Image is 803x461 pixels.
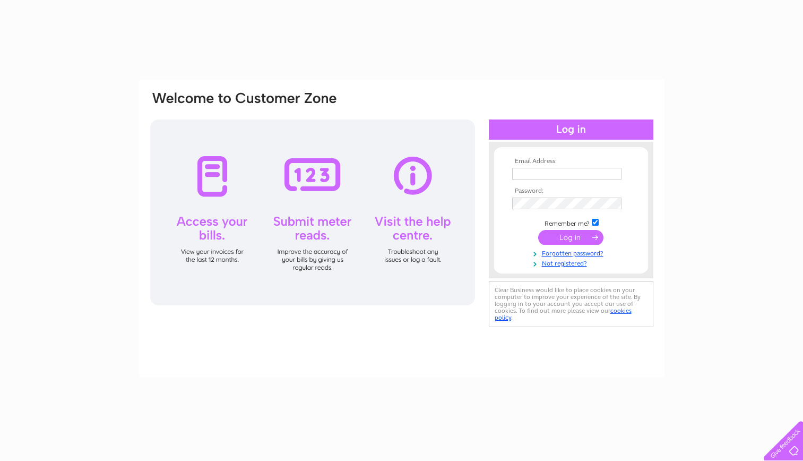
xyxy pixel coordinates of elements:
[538,230,603,245] input: Submit
[512,258,633,268] a: Not registered?
[510,217,633,228] td: Remember me?
[510,187,633,195] th: Password:
[489,281,653,327] div: Clear Business would like to place cookies on your computer to improve your experience of the sit...
[510,158,633,165] th: Email Address:
[512,247,633,258] a: Forgotten password?
[495,307,632,321] a: cookies policy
